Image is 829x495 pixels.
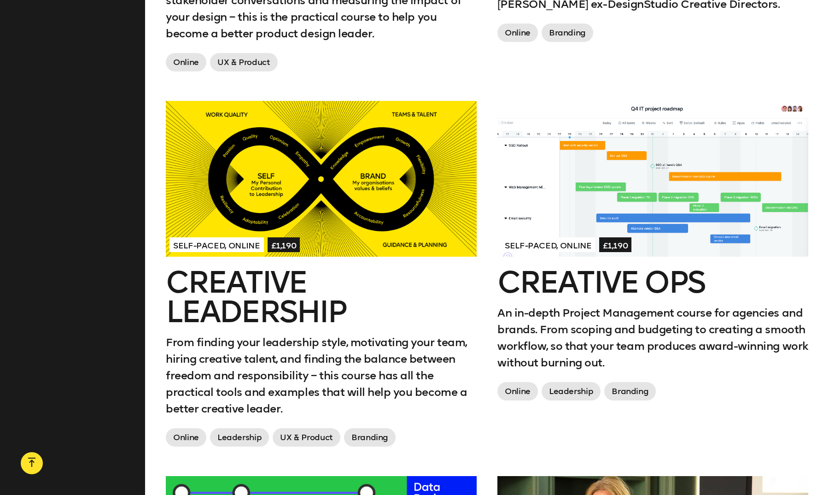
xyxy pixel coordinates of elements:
span: Online [497,24,538,42]
span: £1,190 [268,237,300,252]
a: Self-paced, Online£1,190Creative OpsAn in-depth Project Management course for agencies and brands... [497,101,808,404]
span: Online [166,53,206,71]
p: An in-depth Project Management course for agencies and brands. From scoping and budgeting to crea... [497,305,808,371]
a: Self-paced, Online£1,190Creative LeadershipFrom finding your leadership style, motivating your te... [166,101,477,450]
span: Online [497,382,538,401]
span: Leadership [542,382,601,401]
span: Branding [604,382,656,401]
p: From finding your leadership style, motivating your team, hiring creative talent, and finding the... [166,334,477,417]
span: Branding [344,428,396,447]
span: Leadership [210,428,269,447]
span: UX & Product [210,53,278,71]
span: Online [166,428,206,447]
span: Branding [542,24,593,42]
span: Self-paced, Online [169,237,264,252]
h2: Creative Leadership [166,268,477,327]
span: Self-paced, Online [501,237,595,252]
span: £1,190 [599,237,632,252]
h2: Creative Ops [497,268,808,297]
span: UX & Product [273,428,340,447]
